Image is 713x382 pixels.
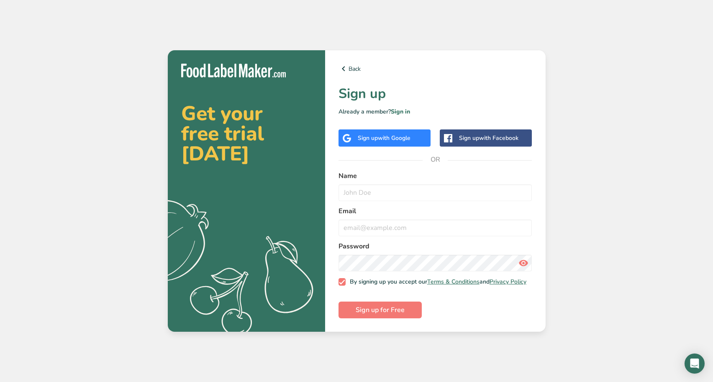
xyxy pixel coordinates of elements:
[339,171,532,181] label: Name
[339,302,422,318] button: Sign up for Free
[181,103,312,164] h2: Get your free trial [DATE]
[479,134,518,142] span: with Facebook
[459,134,518,142] div: Sign up
[358,134,410,142] div: Sign up
[427,278,480,286] a: Terms & Conditions
[339,206,532,216] label: Email
[378,134,410,142] span: with Google
[339,107,532,116] p: Already a member?
[339,241,532,251] label: Password
[356,305,405,315] span: Sign up for Free
[339,64,532,74] a: Back
[339,84,532,104] h1: Sign up
[346,278,526,286] span: By signing up you accept our and
[423,147,448,172] span: OR
[339,219,532,236] input: email@example.com
[685,354,705,374] div: Open Intercom Messenger
[391,108,410,116] a: Sign in
[181,64,286,77] img: Food Label Maker
[490,278,526,286] a: Privacy Policy
[339,184,532,201] input: John Doe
